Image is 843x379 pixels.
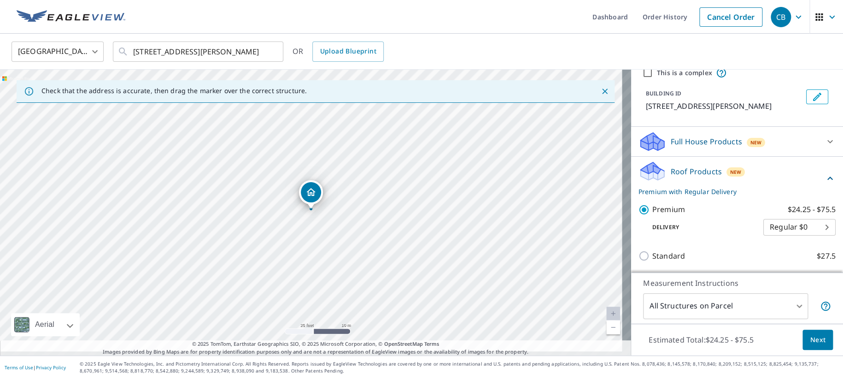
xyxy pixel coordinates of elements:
[80,361,838,374] p: © 2025 Eagle View Technologies, Inc. and Pictometry International Corp. All Rights Reserved. Repo...
[384,340,422,347] a: OpenStreetMap
[771,7,791,27] div: CB
[192,340,439,348] span: © 2025 TomTom, Earthstar Geographics SIO, © 2025 Microsoft Corporation, ©
[320,46,376,57] span: Upload Blueprint
[638,187,825,196] p: Premium with Regular Delivery
[763,214,836,240] div: Regular $0
[646,101,802,112] p: [STREET_ADDRESS][PERSON_NAME]
[41,87,307,95] p: Check that the address is accurate, then drag the marker over the correct structure.
[646,89,681,97] p: BUILDING ID
[643,278,831,289] p: Measurement Instructions
[11,313,80,336] div: Aerial
[32,313,57,336] div: Aerial
[299,180,323,209] div: Dropped pin, building 1, Residential property, 932 Edna Dr Fort Worth, TX 76140
[657,68,712,77] label: This is a complex
[424,340,439,347] a: Terms
[820,301,831,312] span: Your report will include each building or structure inside the parcel boundary. In some cases, du...
[802,330,833,350] button: Next
[641,330,761,350] p: Estimated Total: $24.25 - $75.5
[750,139,762,146] span: New
[12,39,104,65] div: [GEOGRAPHIC_DATA]
[652,204,685,215] p: Premium
[638,130,836,153] div: Full House ProductsNew
[17,10,125,24] img: EV Logo
[5,364,33,371] a: Terms of Use
[806,89,828,104] button: Edit building 1
[312,41,383,62] a: Upload Blueprint
[293,41,384,62] div: OR
[817,250,836,262] p: $27.5
[643,293,808,319] div: All Structures on Parcel
[5,365,66,370] p: |
[133,39,264,65] input: Search by address or latitude-longitude
[606,320,620,334] a: Current Level 20, Zoom Out
[36,364,66,371] a: Privacy Policy
[730,168,742,176] span: New
[606,307,620,320] a: Current Level 20, Zoom In Disabled
[699,7,762,27] a: Cancel Order
[788,204,836,215] p: $24.25 - $75.5
[671,166,722,177] p: Roof Products
[638,223,763,231] p: Delivery
[652,250,685,262] p: Standard
[599,85,611,97] button: Close
[638,160,836,196] div: Roof ProductsNewPremium with Regular Delivery
[810,334,825,346] span: Next
[671,136,742,147] p: Full House Products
